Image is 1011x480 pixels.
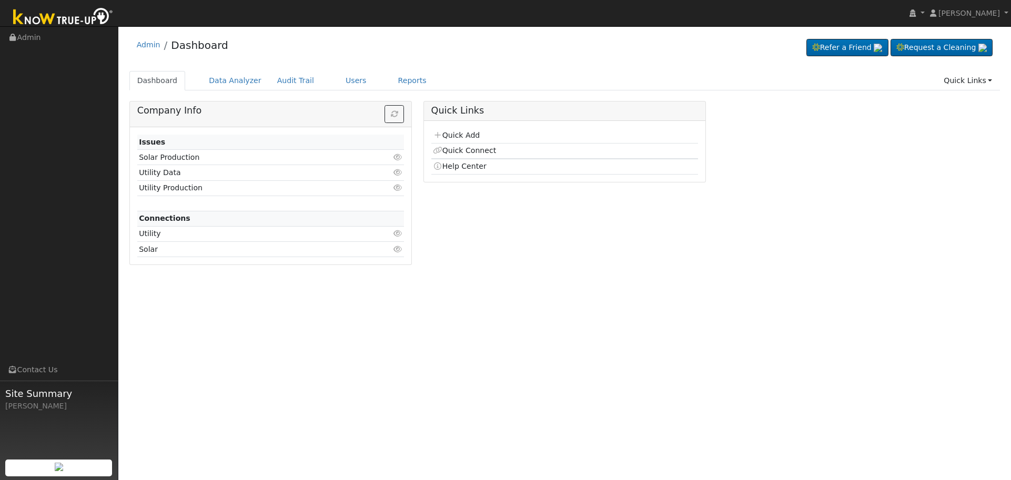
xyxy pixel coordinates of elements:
[137,242,361,257] td: Solar
[55,463,63,471] img: retrieve
[137,226,361,241] td: Utility
[891,39,993,57] a: Request a Cleaning
[139,214,190,222] strong: Connections
[129,71,186,90] a: Dashboard
[137,105,405,116] h5: Company Info
[393,230,402,237] i: Click to view
[201,71,269,90] a: Data Analyzer
[139,138,165,146] strong: Issues
[806,39,888,57] a: Refer a Friend
[874,44,882,52] img: retrieve
[978,44,987,52] img: retrieve
[390,71,434,90] a: Reports
[8,6,118,29] img: Know True-Up
[938,9,1000,17] span: [PERSON_NAME]
[338,71,375,90] a: Users
[936,71,1000,90] a: Quick Links
[269,71,322,90] a: Audit Trail
[137,180,361,196] td: Utility Production
[5,401,113,412] div: [PERSON_NAME]
[5,386,113,401] span: Site Summary
[137,150,361,165] td: Solar Production
[433,131,480,139] a: Quick Add
[171,39,228,52] a: Dashboard
[393,184,402,191] i: Click to view
[137,165,361,180] td: Utility Data
[393,169,402,176] i: Click to view
[393,246,402,253] i: Click to view
[393,154,402,161] i: Click to view
[137,40,160,49] a: Admin
[431,105,699,116] h5: Quick Links
[433,146,496,155] a: Quick Connect
[433,162,487,170] a: Help Center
